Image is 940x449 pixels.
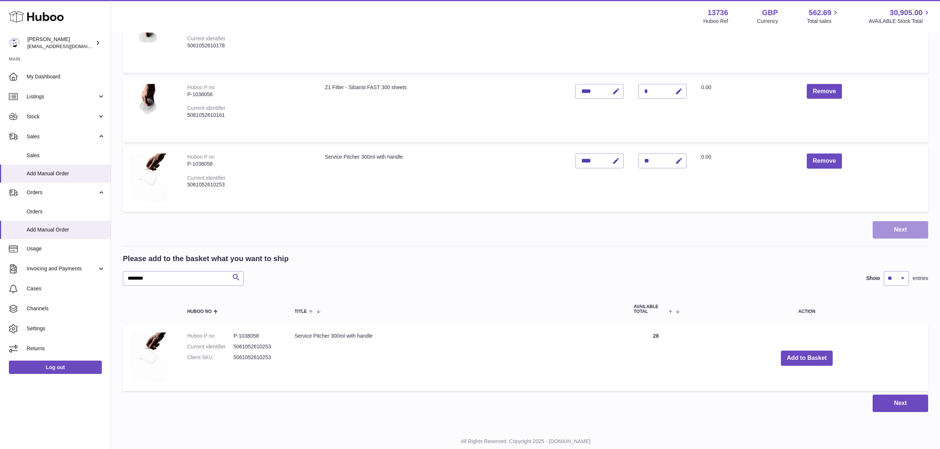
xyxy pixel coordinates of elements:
[807,8,840,25] a: 562.69 Total sales
[187,343,234,350] dt: Current identifier
[187,42,310,49] div: 5061052610178
[809,8,831,18] span: 562.69
[873,221,928,239] button: Next
[123,254,289,264] h2: Please add to the basket what you want to ship
[27,245,105,252] span: Usage
[187,161,310,168] div: P-1038058
[890,8,923,18] span: 30,905.00
[704,18,728,25] div: Huboo Ref
[27,73,105,80] span: My Dashboard
[234,343,280,350] dd: 5061052610253
[27,152,105,159] span: Sales
[869,18,931,25] span: AVAILABLE Stock Total
[318,146,568,212] td: Service Pitcher 300ml with handle
[187,84,215,90] div: Huboo P no
[807,18,840,25] span: Total sales
[869,8,931,25] a: 30,905.00 AVAILABLE Stock Total
[9,361,102,374] a: Log out
[187,91,310,98] div: P-1038056
[781,351,833,366] button: Add to Basket
[187,36,226,41] div: Current identifier
[873,395,928,412] button: Next
[27,113,97,120] span: Stock
[318,77,568,142] td: Z1 Filter - Sibarist FAST 300 sheets
[9,37,20,48] img: internalAdmin-13736@internal.huboo.com
[762,8,778,18] strong: GBP
[701,84,711,90] span: 0.00
[27,325,105,332] span: Settings
[187,354,234,361] dt: Client SKU
[318,7,568,72] td: Z1 Filter - Sibarist FAST 50 sheets
[27,36,94,50] div: [PERSON_NAME]
[27,189,97,196] span: Orders
[130,153,167,203] img: Service Pitcher 300ml with handle
[27,208,105,215] span: Orders
[27,285,105,292] span: Cases
[27,170,105,177] span: Add Manual Order
[117,438,934,445] p: All Rights Reserved. Copyright 2025 - [DOMAIN_NAME]
[634,304,667,314] span: AVAILABLE Total
[807,153,842,169] button: Remove
[27,43,109,49] span: [EMAIL_ADDRESS][DOMAIN_NAME]
[27,345,105,352] span: Returns
[685,297,928,321] th: Action
[187,175,226,181] div: Current identifier
[130,332,167,382] img: Service Pitcher 300ml with handle
[27,265,97,272] span: Invoicing and Payments
[130,14,167,63] img: Z1 Filter - Sibarist FAST 50 sheets
[295,309,307,314] span: Title
[187,181,310,188] div: 5061052610253
[27,305,105,312] span: Channels
[27,133,97,140] span: Sales
[757,18,778,25] div: Currency
[807,84,842,99] button: Remove
[626,325,685,391] td: 28
[187,112,310,119] div: 5061052610161
[701,154,711,160] span: 0.00
[708,8,728,18] strong: 13736
[187,154,215,160] div: Huboo P no
[234,354,280,361] dd: 5061052610253
[287,325,626,391] td: Service Pitcher 300ml with handle
[187,105,226,111] div: Current identifier
[187,332,234,340] dt: Huboo P no
[866,275,880,282] label: Show
[27,226,105,233] span: Add Manual Order
[130,84,167,133] img: Z1 Filter - Sibarist FAST 300 sheets
[187,309,212,314] span: Huboo no
[234,332,280,340] dd: P-1038058
[27,93,97,100] span: Listings
[913,275,928,282] span: entries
